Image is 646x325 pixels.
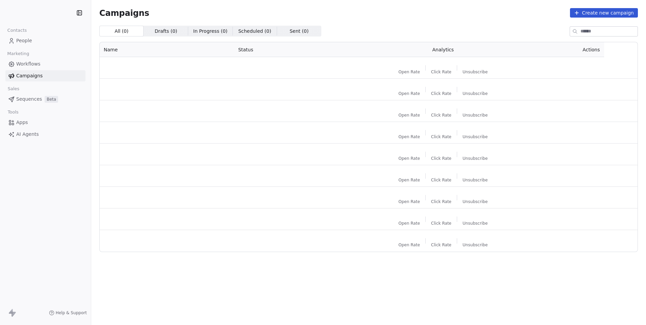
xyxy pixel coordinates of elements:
[463,134,488,140] span: Unsubscribe
[155,28,177,35] span: Drafts ( 0 )
[398,112,420,118] span: Open Rate
[463,177,488,183] span: Unsubscribe
[398,177,420,183] span: Open Rate
[16,119,28,126] span: Apps
[570,8,638,18] button: Create new campaign
[398,91,420,96] span: Open Rate
[99,8,149,18] span: Campaigns
[16,37,32,44] span: People
[431,91,451,96] span: Click Rate
[398,156,420,161] span: Open Rate
[5,84,22,94] span: Sales
[16,131,39,138] span: AI Agents
[290,28,308,35] span: Sent ( 0 )
[431,221,451,226] span: Click Rate
[5,94,85,105] a: SequencesBeta
[398,134,420,140] span: Open Rate
[5,129,85,140] a: AI Agents
[356,42,529,57] th: Analytics
[431,156,451,161] span: Click Rate
[431,199,451,204] span: Click Rate
[193,28,228,35] span: In Progress ( 0 )
[529,42,604,57] th: Actions
[398,242,420,248] span: Open Rate
[398,199,420,204] span: Open Rate
[431,134,451,140] span: Click Rate
[49,310,87,316] a: Help & Support
[16,72,43,79] span: Campaigns
[463,112,488,118] span: Unsubscribe
[463,242,488,248] span: Unsubscribe
[398,221,420,226] span: Open Rate
[463,69,488,75] span: Unsubscribe
[463,91,488,96] span: Unsubscribe
[16,96,42,103] span: Sequences
[431,177,451,183] span: Click Rate
[56,310,87,316] span: Help & Support
[16,60,41,68] span: Workflows
[431,242,451,248] span: Click Rate
[234,42,356,57] th: Status
[463,221,488,226] span: Unsubscribe
[463,199,488,204] span: Unsubscribe
[4,25,30,35] span: Contacts
[5,70,85,81] a: Campaigns
[5,35,85,46] a: People
[5,58,85,70] a: Workflows
[463,156,488,161] span: Unsubscribe
[5,117,85,128] a: Apps
[4,49,32,59] span: Marketing
[398,69,420,75] span: Open Rate
[431,112,451,118] span: Click Rate
[45,96,58,103] span: Beta
[5,107,21,117] span: Tools
[100,42,234,57] th: Name
[431,69,451,75] span: Click Rate
[238,28,271,35] span: Scheduled ( 0 )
